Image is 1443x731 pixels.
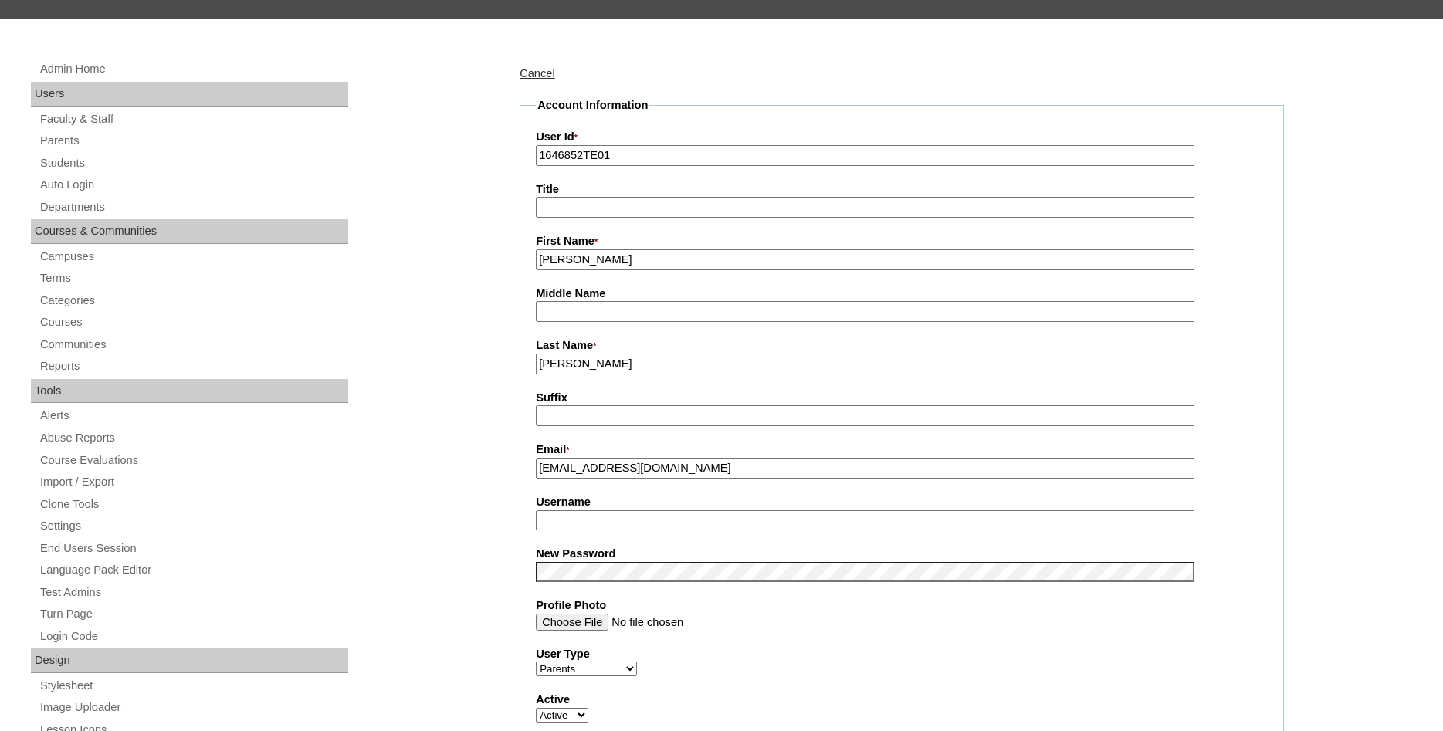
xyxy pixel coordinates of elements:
[39,335,348,354] a: Communities
[536,233,1268,250] label: First Name
[39,676,348,695] a: Stylesheet
[536,597,1268,614] label: Profile Photo
[536,390,1268,406] label: Suffix
[39,472,348,492] a: Import / Export
[39,604,348,624] a: Turn Page
[536,129,1268,146] label: User Id
[39,451,348,470] a: Course Evaluations
[39,357,348,376] a: Reports
[39,110,348,129] a: Faculty & Staff
[536,442,1268,459] label: Email
[520,67,555,80] a: Cancel
[39,583,348,602] a: Test Admins
[39,269,348,288] a: Terms
[536,692,1268,708] label: Active
[536,546,1268,562] label: New Password
[39,406,348,425] a: Alerts
[39,154,348,173] a: Students
[536,97,649,113] legend: Account Information
[536,646,1268,662] label: User Type
[39,495,348,514] a: Clone Tools
[31,219,348,244] div: Courses & Communities
[39,198,348,217] a: Departments
[39,131,348,151] a: Parents
[536,494,1268,510] label: Username
[536,181,1268,198] label: Title
[31,379,348,404] div: Tools
[39,516,348,536] a: Settings
[31,648,348,673] div: Design
[39,560,348,580] a: Language Pack Editor
[39,247,348,266] a: Campuses
[536,286,1268,302] label: Middle Name
[39,313,348,332] a: Courses
[39,291,348,310] a: Categories
[39,539,348,558] a: End Users Session
[536,337,1268,354] label: Last Name
[39,175,348,195] a: Auto Login
[31,82,348,107] div: Users
[39,59,348,79] a: Admin Home
[39,698,348,717] a: Image Uploader
[39,627,348,646] a: Login Code
[39,428,348,448] a: Abuse Reports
